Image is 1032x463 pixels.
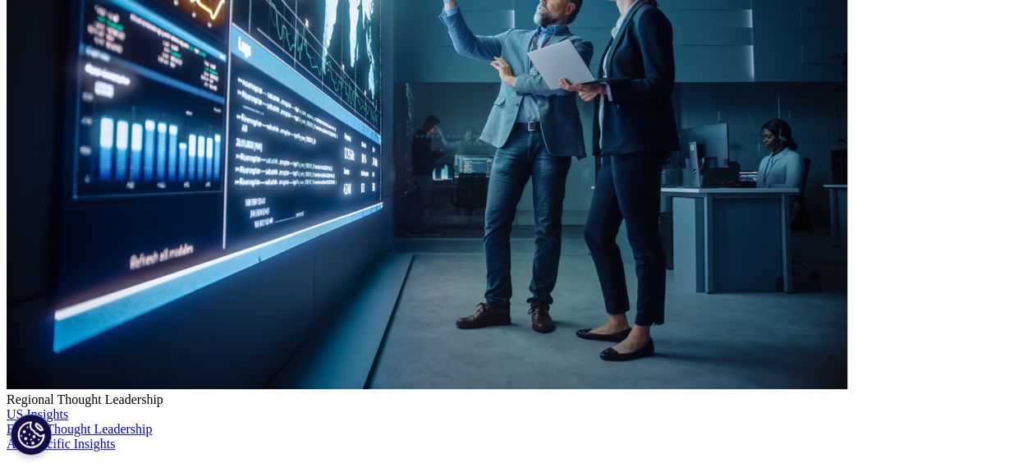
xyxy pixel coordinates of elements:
[7,437,115,451] a: Asia Pacific Insights
[11,414,52,455] button: Cookies Settings
[7,422,152,436] a: EMEA Thought Leadership
[7,407,68,421] a: US Insights
[7,392,1025,407] div: Regional Thought Leadership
